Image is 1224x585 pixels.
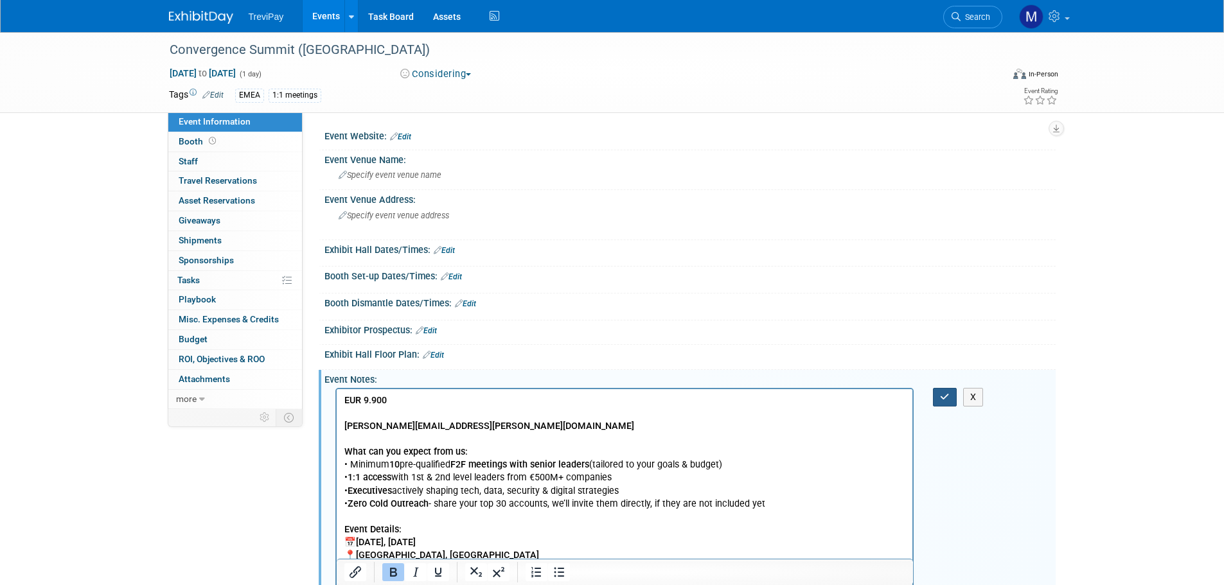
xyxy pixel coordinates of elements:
img: ExhibitDay [169,11,233,24]
a: Edit [202,91,224,100]
span: Giveaways [179,215,220,225]
span: Playbook [179,294,216,304]
a: Playbook [168,290,302,310]
a: more [168,390,302,409]
span: more [176,394,197,404]
a: Sponsorships [168,251,302,270]
td: Personalize Event Tab Strip [254,409,276,426]
b: CHRO [8,199,32,210]
a: Edit [441,272,462,281]
button: Superscript [488,563,510,581]
span: ROI, Objectives & ROO [179,354,265,364]
div: Exhibitor Prospectus: [324,320,1056,337]
span: Shipments [179,235,222,245]
div: Event Format [927,67,1059,86]
div: Booth Dismantle Dates/Times: [324,293,1056,310]
a: Edit [390,132,411,141]
a: Edit [416,326,437,335]
div: Event Venue Name: [324,150,1056,166]
span: TreviPay [249,12,284,22]
div: In-Person [1028,69,1058,79]
b: 1:1 access [11,83,55,94]
span: Booth not reserved yet [206,136,218,146]
span: Booth [179,136,218,146]
span: Misc. Expenses & Credits [179,314,279,324]
a: Budget [168,330,302,349]
div: Exhibit Hall Dates/Times: [324,240,1056,257]
div: Event Website: [324,127,1056,143]
button: Subscript [465,563,487,581]
span: Travel Reservations [179,175,257,186]
a: Giveaways [168,211,302,231]
button: Numbered list [526,563,547,581]
a: Edit [434,246,455,255]
button: Bullet list [548,563,570,581]
div: Convergence Summit ([GEOGRAPHIC_DATA]) [165,39,983,62]
span: Event Information [179,116,251,127]
td: Tags [169,88,224,103]
a: Booth [168,132,302,152]
span: Sponsorships [179,255,234,265]
div: Booth Set-up Dates/Times: [324,266,1056,283]
span: Specify event venue name [339,170,441,180]
img: Format-Inperson.png [1013,69,1026,79]
b: What can you expect from us: [8,57,131,68]
span: Tasks [177,275,200,285]
button: Underline [427,563,449,581]
div: Event Rating [1023,88,1058,94]
span: Specify event venue address [339,211,449,220]
a: Event Information [168,112,302,132]
a: Edit [455,299,476,308]
a: Edit [423,351,444,360]
span: Search [961,12,990,22]
a: Attachments [168,370,302,389]
div: Event Venue Address: [324,190,1056,206]
a: Travel Reservations [168,171,302,191]
img: Maiia Khasina [1019,4,1043,29]
b: CFO [8,470,25,481]
div: Event Notes: [324,370,1056,386]
b: [DATE], [DATE] [19,148,79,159]
a: ROI, Objectives & ROO [168,350,302,369]
button: X [963,388,984,406]
b: EUR 9.900 [8,6,50,17]
b: [PERSON_NAME][EMAIL_ADDRESS][PERSON_NAME][DOMAIN_NAME] [8,31,297,42]
a: Shipments [168,231,302,250]
a: Misc. Expenses & Credits [168,310,302,329]
div: Exhibit Hall Floor Plan: [324,345,1056,362]
b: Event Details: [8,135,65,146]
div: 1:1 meetings [269,89,321,102]
span: Budget [179,334,208,344]
a: Search [943,6,1002,28]
b: F2F meetings with senior leaders [114,70,253,81]
span: Attachments [179,374,230,384]
b: Zero Cold Outreach [11,109,92,120]
a: Tasks [168,271,302,290]
span: to [197,68,209,78]
button: Considering [396,67,476,81]
span: (1 day) [238,70,262,78]
span: [DATE] [DATE] [169,67,236,79]
span: Staff [179,156,198,166]
a: Staff [168,152,302,171]
div: EMEA [235,89,264,102]
b: Executives [11,96,55,107]
b: [GEOGRAPHIC_DATA], [GEOGRAPHIC_DATA] [19,161,202,171]
span: Asset Reservations [179,195,255,205]
button: Bold [382,563,404,581]
a: Asset Reservations [168,191,302,211]
b: 10 [53,70,63,81]
button: Insert/edit link [344,563,366,581]
td: Toggle Event Tabs [276,409,302,426]
button: Italic [405,563,427,581]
